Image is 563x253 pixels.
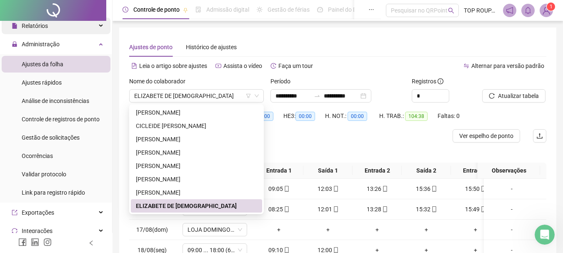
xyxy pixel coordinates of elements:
[307,225,349,234] div: +
[332,186,339,192] span: mobile
[22,228,53,234] span: Integrações
[123,7,128,13] span: clock-circle
[22,41,60,48] span: Administração
[206,6,249,13] span: Admissão digital
[487,184,536,193] div: -
[481,166,537,175] span: Observações
[295,112,315,121] span: 00:00
[258,225,300,234] div: +
[238,227,243,232] span: down
[186,43,237,52] div: Histórico de ajustes
[356,184,398,193] div: 13:26
[175,163,254,179] th: Jornadas
[547,3,555,11] sup: Atualize o seu contato no menu Meus Dados
[453,129,520,143] button: Ver espelho de ponto
[314,93,320,99] span: swap-right
[381,206,388,212] span: mobile
[188,223,242,236] span: LOJA DOMINGO 2
[535,225,555,245] iframe: Intercom live chat
[487,205,536,214] div: -
[412,77,443,86] span: Registros
[463,63,469,69] span: swap
[430,206,437,212] span: mobile
[136,226,168,233] span: 17/08(dom)
[317,7,323,13] span: dashboard
[438,113,460,119] span: Faltas: 0
[22,134,80,141] span: Gestão de solicitações
[31,238,39,246] span: linkedin
[268,6,310,13] span: Gestão de férias
[430,186,437,192] span: mobile
[454,205,497,214] div: 15:49
[129,111,200,121] div: Saldo total:
[134,90,259,102] span: ELIZABETE DE JESUS
[270,63,276,69] span: history
[131,63,137,69] span: file-text
[238,186,243,191] span: down
[303,163,353,179] th: Saída 1
[254,163,303,179] th: Entrada 1
[356,205,398,214] div: 13:28
[133,6,180,13] span: Controle de ponto
[12,41,18,47] span: lock
[283,186,290,192] span: mobile
[223,63,262,69] span: Assista o vídeo
[278,63,313,69] span: Faça um tour
[22,61,63,68] span: Ajustes da folha
[353,163,402,179] th: Entrada 2
[212,112,232,121] span: 04:25
[405,225,448,234] div: +
[368,7,374,13] span: ellipsis
[405,184,448,193] div: 15:36
[18,238,27,246] span: facebook
[402,163,451,179] th: Saída 2
[238,248,243,253] span: down
[283,247,290,253] span: mobile
[550,4,553,10] span: 1
[22,153,53,159] span: Ocorrências
[257,7,263,13] span: sun
[498,91,539,100] span: Atualizar tabela
[448,8,454,14] span: search
[129,163,175,179] th: Data
[22,171,66,178] span: Validar protocolo
[200,111,242,121] div: HE 1:
[138,206,167,213] span: 16/08(sáb)
[188,203,242,215] span: 09:00 - 12:00 | 13:25 - 16:30
[332,206,339,212] span: mobile
[183,8,188,13] span: pushpin
[536,133,543,139] span: upload
[22,209,54,216] span: Exportações
[88,240,94,246] span: left
[438,78,443,84] span: info-circle
[328,6,360,13] span: Painel do DP
[464,6,498,15] span: TOP ROUPAS 12 LTDA
[524,7,532,14] span: bell
[22,98,89,104] span: Análise de inconsistências
[459,131,513,140] span: Ver espelho de ponto
[242,111,283,121] div: HE 2:
[195,7,201,13] span: file-done
[405,205,448,214] div: 15:32
[489,93,495,99] span: reload
[314,93,320,99] span: to
[480,206,486,212] span: mobile
[139,63,207,69] span: Leia o artigo sobre ajustes
[482,89,545,103] button: Atualizar tabela
[12,228,18,234] span: sync
[129,77,191,86] label: Nome do colaborador
[22,189,85,196] span: Link para registro rápido
[258,205,300,214] div: 08:25
[188,183,242,195] span: 09:00 ... 18:00 (6 HORAS)
[307,184,349,193] div: 12:03
[487,225,536,234] div: -
[22,23,48,29] span: Relatórios
[325,111,379,121] div: H. NOT.:
[283,206,290,212] span: mobile
[258,184,300,193] div: 09:05
[254,112,273,121] span: 00:00
[332,247,339,253] span: mobile
[454,225,497,234] div: +
[540,4,553,17] img: 17852
[454,184,497,193] div: 15:50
